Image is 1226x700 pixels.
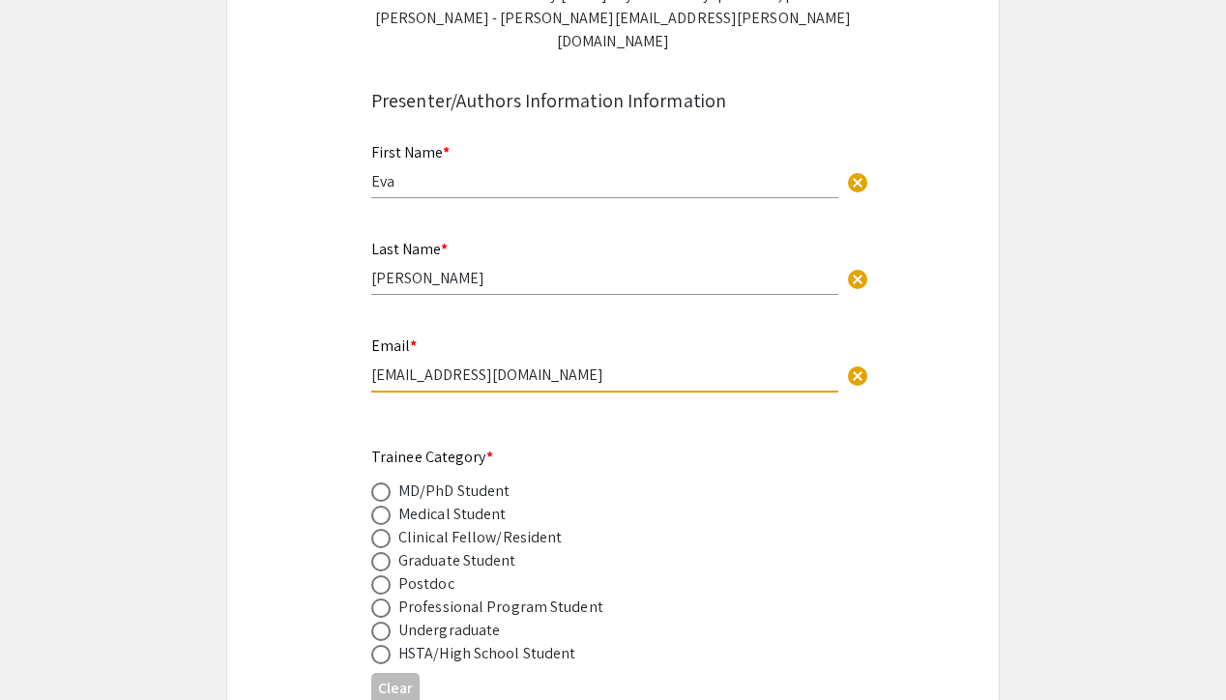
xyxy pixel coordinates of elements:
[398,549,516,572] div: Graduate Student
[398,596,603,619] div: Professional Program Student
[846,171,869,194] span: cancel
[398,619,500,642] div: Undergraduate
[371,142,450,162] mat-label: First Name
[371,365,838,385] input: Type Here
[371,268,838,288] input: Type Here
[371,171,838,191] input: Type Here
[398,480,510,503] div: MD/PhD Student
[371,239,448,259] mat-label: Last Name
[398,526,562,549] div: Clinical Fellow/Resident
[398,572,454,596] div: Postdoc
[15,613,82,685] iframe: Chat
[371,447,493,467] mat-label: Trainee Category
[838,162,877,201] button: Clear
[398,503,507,526] div: Medical Student
[838,258,877,297] button: Clear
[398,642,575,665] div: HSTA/High School Student
[846,365,869,388] span: cancel
[838,355,877,394] button: Clear
[846,268,869,291] span: cancel
[371,86,855,115] div: Presenter/Authors Information Information
[371,335,417,356] mat-label: Email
